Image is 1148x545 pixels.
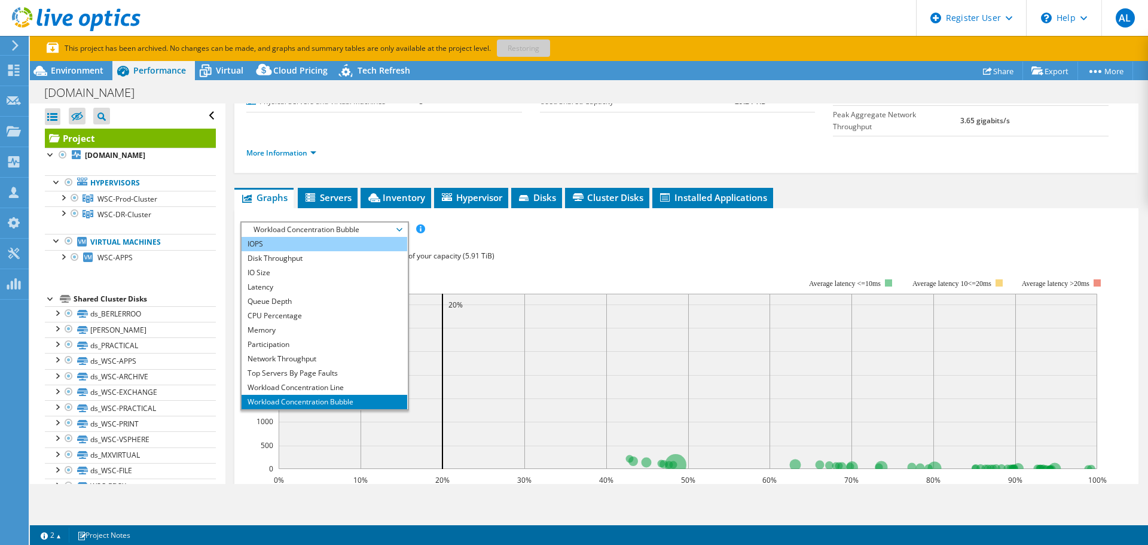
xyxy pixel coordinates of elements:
a: Virtual Machines [45,234,216,249]
b: 3.65 gigabits/s [960,115,1010,126]
text: 0% [274,475,284,485]
a: 2 [32,528,69,543]
li: IOPS [242,237,407,251]
span: WSC-DR-Cluster [97,209,151,220]
a: WSC-RDSX [45,479,216,494]
svg: \n [1041,13,1052,23]
a: ds_WSC-FILE [45,463,216,479]
span: Hypervisor [440,191,502,203]
li: Network Throughput [242,352,407,366]
label: Peak Aggregate Network Throughput [833,109,960,133]
text: 20% [448,300,463,310]
a: More [1077,62,1133,80]
p: This project has been archived. No changes can be made, and graphs and summary tables are only av... [47,42,633,55]
text: Average latency >20ms [1022,279,1089,288]
span: AL [1116,8,1135,28]
a: ds_BERLERROO [45,306,216,322]
a: ds_PRACTICAL [45,337,216,353]
span: WSC-Prod-Cluster [97,194,157,204]
span: Servers [304,191,352,203]
span: Installed Applications [658,191,767,203]
li: Participation [242,337,407,352]
li: IO Size [242,266,407,280]
span: 31% of IOPS falls on 20% of your capacity (5.91 TiB) [325,251,494,261]
a: Project Notes [69,528,139,543]
span: Environment [51,65,103,76]
a: ds_WSC-ARCHIVE [45,369,216,385]
span: Disks [517,191,556,203]
b: 29.24 TiB [735,96,766,106]
li: Disk Throughput [242,251,407,266]
text: 80% [926,475,941,485]
text: 50% [681,475,695,485]
text: 60% [762,475,777,485]
text: 90% [1008,475,1022,485]
span: Cluster Disks [571,191,643,203]
b: [DOMAIN_NAME] [85,150,145,160]
span: Workload Concentration Bubble [248,223,401,237]
a: Share [974,62,1023,80]
li: Workload Concentration Bubble [242,395,407,409]
a: ds_WSC-PRINT [45,416,216,431]
a: WSC-Prod-Cluster [45,191,216,206]
li: Top Servers By Page Faults [242,366,407,380]
a: [DOMAIN_NAME] [45,148,216,163]
a: ds_WSC-VSPHERE [45,431,216,447]
a: ds_WSC-APPS [45,353,216,369]
text: 500 [261,440,273,450]
h1: [DOMAIN_NAME] [39,86,153,99]
li: CPU Percentage [242,309,407,323]
b: 5 [419,96,423,106]
li: Memory [242,323,407,337]
a: More Information [246,148,316,158]
text: 10% [353,475,368,485]
span: Graphs [240,191,288,203]
a: Export [1022,62,1078,80]
text: 20% [435,475,450,485]
span: Tech Refresh [358,65,410,76]
a: WSC-APPS [45,250,216,266]
tspan: Average latency <=10ms [809,279,881,288]
text: 1000 [257,416,273,427]
span: Virtual [216,65,243,76]
tspan: Average latency 10<=20ms [912,279,991,288]
a: [PERSON_NAME] [45,322,216,337]
li: Latency [242,280,407,294]
a: ds_WSC-EXCHANGE [45,385,216,400]
a: ds_WSC-PRACTICAL [45,400,216,416]
text: 70% [844,475,859,485]
span: Cloud Pricing [273,65,328,76]
div: Shared Cluster Disks [74,292,216,306]
li: Queue Depth [242,294,407,309]
span: Inventory [367,191,425,203]
li: Workload Concentration Line [242,380,407,395]
a: ds_MXVIRTUAL [45,447,216,463]
text: 40% [599,475,613,485]
a: Project [45,129,216,148]
text: 100% [1088,475,1107,485]
span: Performance [133,65,186,76]
text: 0 [269,464,273,474]
text: 30% [517,475,532,485]
a: Hypervisors [45,175,216,191]
span: WSC-APPS [97,252,133,263]
a: WSC-DR-Cluster [45,206,216,222]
